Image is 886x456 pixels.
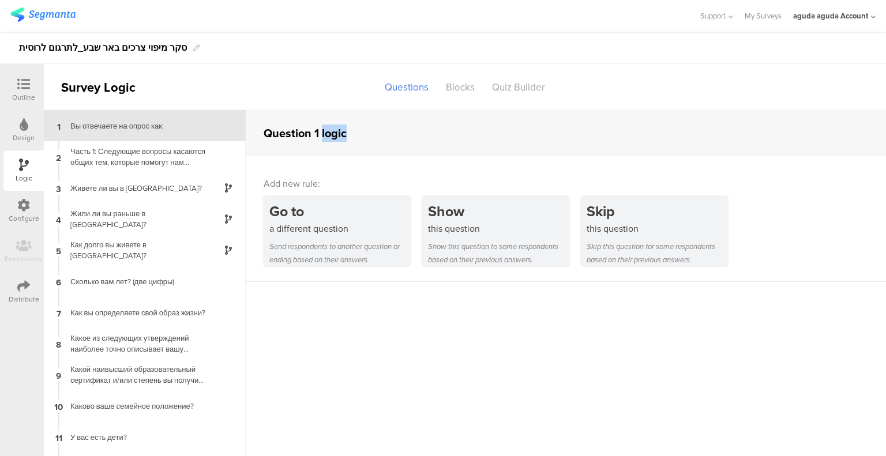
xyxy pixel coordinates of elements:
[63,307,208,318] div: Как вы определяете свой образ жизни?
[56,275,61,288] span: 6
[269,240,411,266] div: Send respondents to another question or ending based on their answers.
[483,77,554,97] div: Quiz Builder
[269,201,411,222] div: Go to
[264,177,869,190] div: Add new rule:
[56,244,61,257] span: 5
[57,306,61,319] span: 7
[56,337,61,350] span: 8
[587,222,728,235] div: this question
[12,92,35,103] div: Outline
[63,239,208,261] div: Как долго вы живете в [GEOGRAPHIC_DATA]?
[437,77,483,97] div: Blocks
[56,368,61,381] span: 9
[10,7,76,22] img: segmanta logo
[44,78,177,97] div: Survey Logic
[587,201,728,222] div: Skip
[16,173,32,183] div: Logic
[56,182,61,194] span: 3
[63,276,208,287] div: Сколько вам лет? (две цифры)
[9,213,39,224] div: Configure
[13,133,35,143] div: Design
[587,240,728,266] div: Skip this question for some respondents based on their previous answers.
[700,10,726,21] span: Support
[63,146,208,168] div: Часть 1: Следующие вопросы касаются общих тем, которые помогут нам понять общие характеристики [D...
[63,208,208,230] div: Жили ли вы раньше в [GEOGRAPHIC_DATA]?
[56,150,61,163] span: 2
[428,240,569,266] div: Show this question to some respondents based on their previous answers.
[63,364,208,386] div: Какой наивысший образовательный сертификат и/или степень вы получили за время обучения? (Последни...
[793,10,868,21] div: aguda aguda Account
[428,201,569,222] div: Show
[264,125,347,142] div: Question 1 logic
[63,401,208,412] div: Каково ваше семейное положение?
[269,222,411,235] div: a different question
[63,183,208,194] div: Живете ли вы в [GEOGRAPHIC_DATA]?
[19,39,187,57] div: סקר מיפוי צרכים באר שבע_לתרגום לרוסית
[9,294,39,304] div: Distribute
[57,119,61,132] span: 1
[63,432,208,443] div: У вас есть дети?
[376,77,437,97] div: Questions
[54,400,63,412] span: 10
[63,120,208,131] div: Вы отвечаете на опрос как:
[55,431,62,443] span: 11
[56,213,61,225] span: 4
[428,222,569,235] div: this question
[63,333,208,355] div: Какое из следующих утверждений наиболее точно описывает вашу текущую ситуацию?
